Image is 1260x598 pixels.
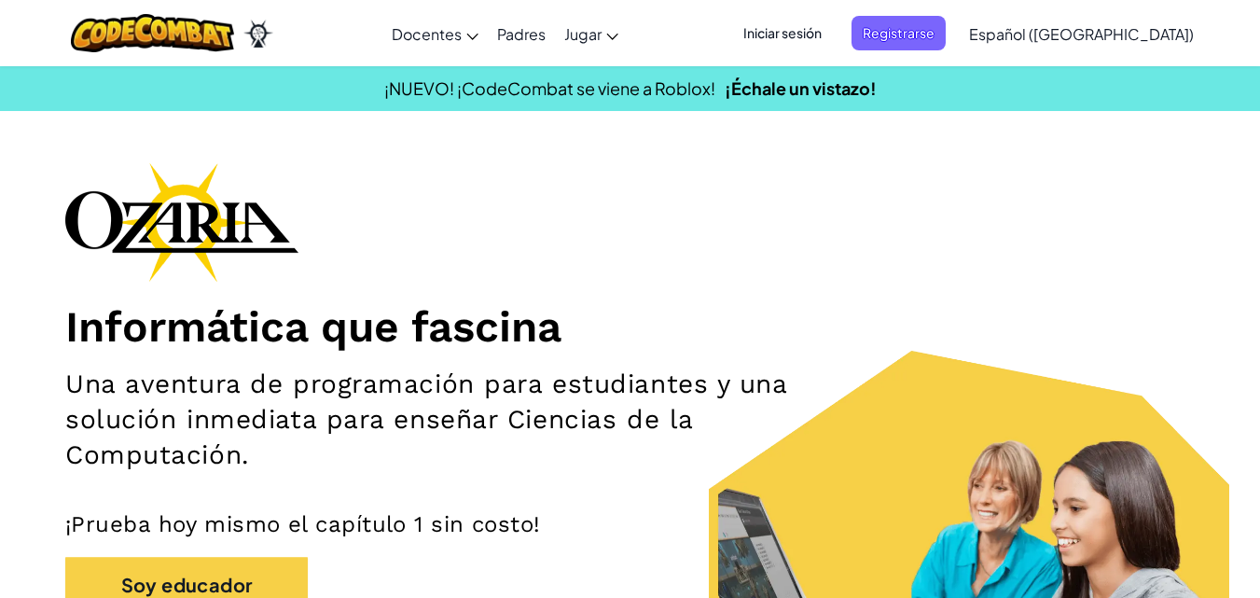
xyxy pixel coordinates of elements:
img: Ozaria [243,20,273,48]
a: Docentes [382,8,488,59]
img: CodeCombat logo [71,14,234,52]
button: Registrarse [852,16,946,50]
p: ¡Prueba hoy mismo el capítulo 1 sin costo! [65,510,1195,538]
a: ¡Échale un vistazo! [725,77,877,99]
span: ¡NUEVO! ¡CodeCombat se viene a Roblox! [384,77,715,99]
a: Padres [488,8,555,59]
button: Iniciar sesión [732,16,833,50]
span: Jugar [564,24,602,44]
span: Español ([GEOGRAPHIC_DATA]) [969,24,1194,44]
span: Docentes [392,24,462,44]
h2: Una aventura de programación para estudiantes y una solución inmediata para enseñar Ciencias de l... [65,367,822,473]
a: Jugar [555,8,628,59]
a: Español ([GEOGRAPHIC_DATA]) [960,8,1203,59]
img: Ozaria branding logo [65,162,298,282]
h1: Informática que fascina [65,300,1195,353]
